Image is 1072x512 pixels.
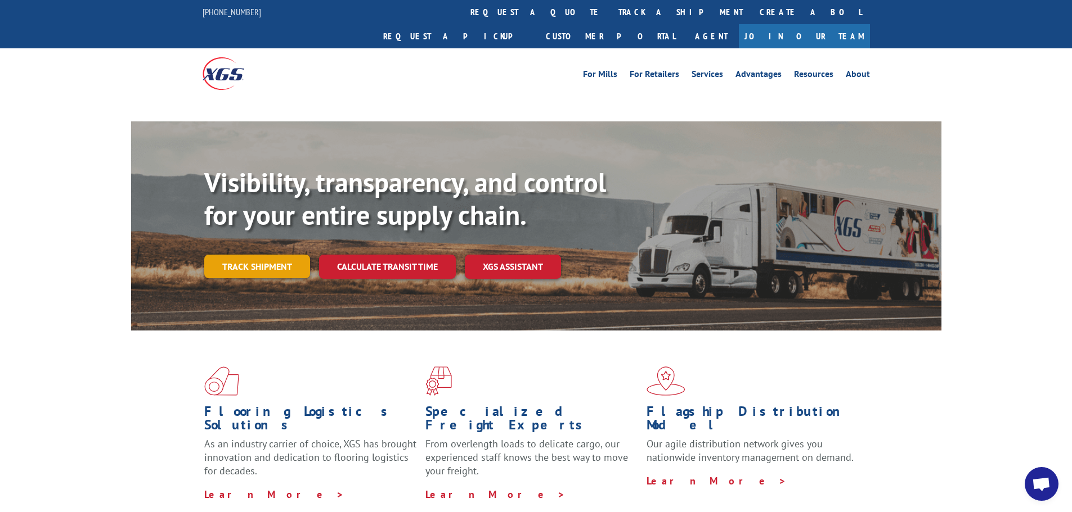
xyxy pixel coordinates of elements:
a: Agent [684,24,739,48]
a: Request a pickup [375,24,537,48]
h1: Specialized Freight Experts [425,405,638,437]
p: From overlength loads to delicate cargo, our experienced staff knows the best way to move your fr... [425,437,638,487]
a: [PHONE_NUMBER] [203,6,261,17]
h1: Flooring Logistics Solutions [204,405,417,437]
span: As an industry carrier of choice, XGS has brought innovation and dedication to flooring logistics... [204,437,416,477]
a: Calculate transit time [319,255,456,279]
a: Customer Portal [537,24,684,48]
a: Learn More > [425,488,566,501]
img: xgs-icon-total-supply-chain-intelligence-red [204,366,239,396]
a: XGS ASSISTANT [465,255,561,279]
img: xgs-icon-focused-on-flooring-red [425,366,452,396]
a: Learn More > [204,488,344,501]
a: For Retailers [630,70,679,82]
a: Advantages [735,70,782,82]
a: For Mills [583,70,617,82]
img: xgs-icon-flagship-distribution-model-red [647,366,685,396]
a: About [846,70,870,82]
a: Learn More > [647,474,787,487]
b: Visibility, transparency, and control for your entire supply chain. [204,165,606,232]
a: Track shipment [204,255,310,278]
a: Resources [794,70,833,82]
div: Open chat [1025,467,1058,501]
h1: Flagship Distribution Model [647,405,859,437]
a: Join Our Team [739,24,870,48]
a: Services [692,70,723,82]
span: Our agile distribution network gives you nationwide inventory management on demand. [647,437,854,464]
